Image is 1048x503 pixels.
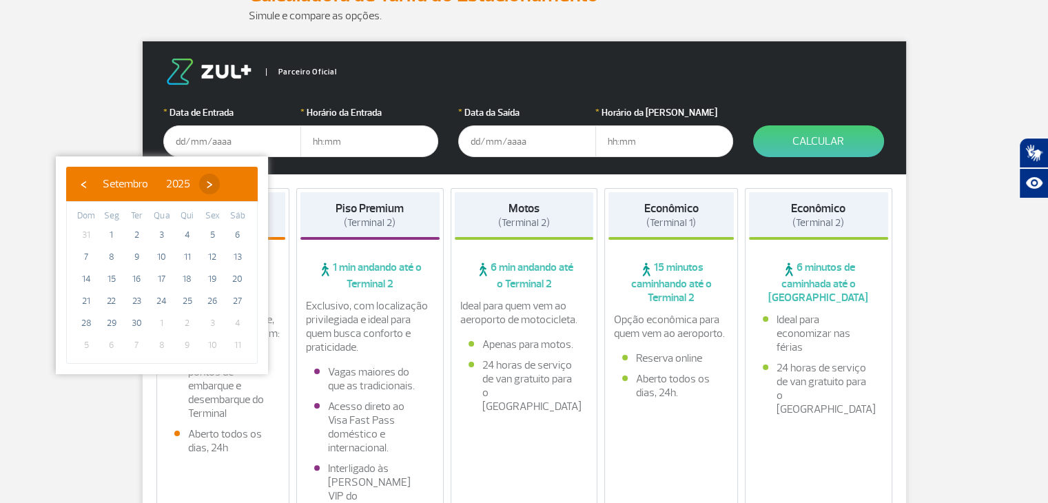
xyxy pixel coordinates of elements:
th: weekday [150,209,175,224]
button: Setembro [94,174,157,194]
span: 10 [151,246,173,268]
li: Ideal para economizar nas férias [763,313,874,354]
button: › [199,174,220,194]
input: hh:mm [595,125,733,157]
label: Data da Saída [458,105,596,120]
span: 6 [101,334,123,356]
div: Plugin de acessibilidade da Hand Talk. [1019,138,1048,198]
li: Acesso direto ao Visa Fast Pass doméstico e internacional. [314,400,426,455]
span: 23 [125,290,147,312]
span: 18 [176,268,198,290]
span: 4 [176,224,198,246]
p: Simule e compare as opções. [249,8,800,24]
span: 6 minutos de caminhada até o [GEOGRAPHIC_DATA] [749,260,888,305]
span: 8 [101,246,123,268]
span: 24 [151,290,173,312]
img: logo-zul.png [163,59,254,85]
span: 31 [75,224,97,246]
button: Abrir recursos assistivos. [1019,168,1048,198]
span: 5 [75,334,97,356]
th: weekday [74,209,99,224]
strong: Piso Premium [336,201,404,216]
th: weekday [200,209,225,224]
span: 25 [176,290,198,312]
span: (Terminal 1) [646,216,696,229]
span: 10 [201,334,223,356]
button: ‹ [73,174,94,194]
span: Parceiro Oficial [266,68,337,76]
strong: Econômico [791,201,845,216]
p: Exclusivo, com localização privilegiada e ideal para quem busca conforto e praticidade. [306,299,434,354]
span: 6 [227,224,249,246]
span: 5 [201,224,223,246]
span: 4 [227,312,249,334]
span: 8 [151,334,173,356]
span: 3 [201,312,223,334]
span: (Terminal 2) [498,216,550,229]
span: 11 [176,246,198,268]
span: 12 [201,246,223,268]
span: 16 [125,268,147,290]
button: 2025 [157,174,199,194]
span: 17 [151,268,173,290]
span: 30 [125,312,147,334]
span: 9 [125,246,147,268]
li: 24 horas de serviço de van gratuito para o [GEOGRAPHIC_DATA] [763,361,874,416]
span: 19 [201,268,223,290]
span: 7 [125,334,147,356]
span: 9 [176,334,198,356]
p: Ideal para quem vem ao aeroporto de motocicleta. [460,299,588,327]
span: 20 [227,268,249,290]
span: 26 [201,290,223,312]
li: Fácil acesso aos pontos de embarque e desembarque do Terminal [174,351,272,420]
span: 1 [151,312,173,334]
span: 1 [101,224,123,246]
th: weekday [99,209,125,224]
span: 15 minutos caminhando até o Terminal 2 [608,260,734,305]
input: hh:mm [300,125,438,157]
input: dd/mm/aaaa [163,125,301,157]
span: 21 [75,290,97,312]
li: Apenas para motos. [469,338,580,351]
label: Horário da [PERSON_NAME] [595,105,733,120]
span: 22 [101,290,123,312]
span: 7 [75,246,97,268]
li: Aberto todos os dias, 24h [174,427,272,455]
button: Calcular [753,125,884,157]
label: Data de Entrada [163,105,301,120]
th: weekday [225,209,250,224]
span: (Terminal 2) [344,216,395,229]
span: 28 [75,312,97,334]
span: 2025 [166,177,190,191]
span: 13 [227,246,249,268]
li: 24 horas de serviço de van gratuito para o [GEOGRAPHIC_DATA] [469,358,580,413]
span: 3 [151,224,173,246]
input: dd/mm/aaaa [458,125,596,157]
li: Aberto todos os dias, 24h. [622,372,720,400]
button: Abrir tradutor de língua de sinais. [1019,138,1048,168]
strong: Econômico [644,201,699,216]
span: 29 [101,312,123,334]
bs-datepicker-navigation-view: ​ ​ ​ [73,175,220,189]
li: Vagas maiores do que as tradicionais. [314,365,426,393]
th: weekday [124,209,150,224]
th: weekday [174,209,200,224]
p: Opção econômica para quem vem ao aeroporto. [614,313,728,340]
span: 14 [75,268,97,290]
li: Reserva online [622,351,720,365]
span: 1 min andando até o Terminal 2 [300,260,440,291]
span: 27 [227,290,249,312]
span: 6 min andando até o Terminal 2 [455,260,594,291]
bs-datepicker-container: calendar [56,156,268,374]
span: Setembro [103,177,148,191]
span: 15 [101,268,123,290]
span: 11 [227,334,249,356]
label: Horário da Entrada [300,105,438,120]
strong: Motos [508,201,540,216]
span: 2 [125,224,147,246]
span: 2 [176,312,198,334]
span: (Terminal 2) [792,216,844,229]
